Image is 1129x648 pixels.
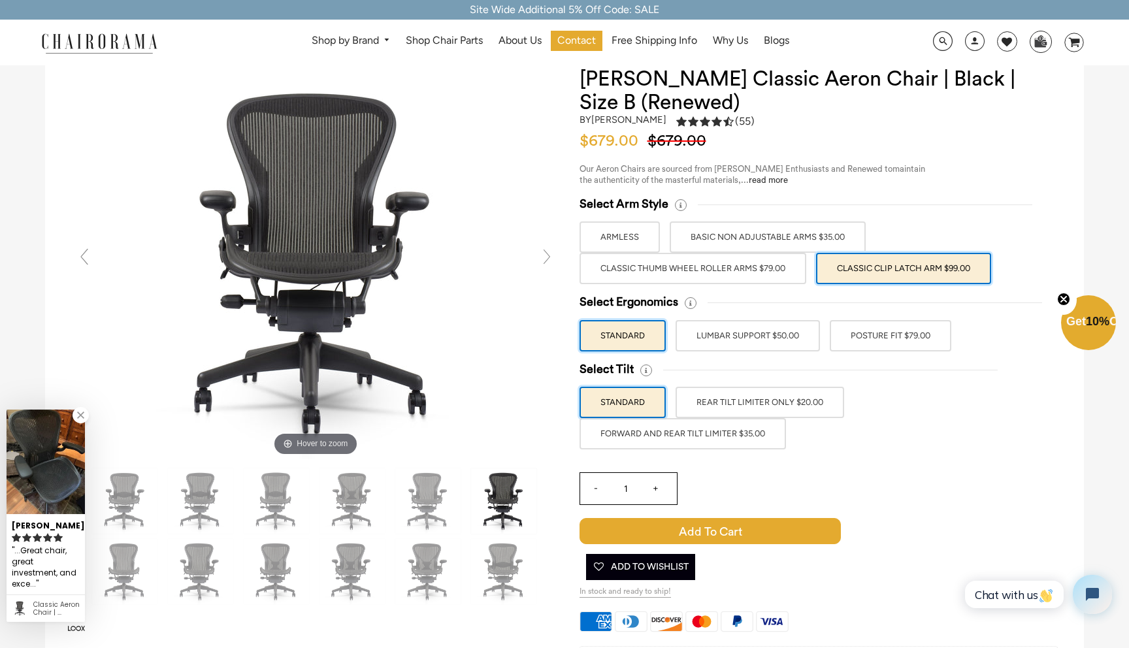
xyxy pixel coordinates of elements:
[735,115,755,129] span: (55)
[492,31,548,51] a: About Us
[471,468,536,534] img: Herman Miller Classic Aeron Chair | Black | Size B (Renewed) - chairorama
[749,176,788,184] a: read more
[706,31,755,51] a: Why Us
[220,31,881,55] nav: DesktopNavigation
[816,253,991,284] label: Classic Clip Latch Arm $99.00
[580,320,666,351] label: STANDARD
[499,34,542,48] span: About Us
[580,518,915,544] button: Add to Cart
[647,133,713,149] span: $679.00
[676,320,820,351] label: LUMBAR SUPPORT $50.00
[244,468,309,534] img: Herman Miller Classic Aeron Chair | Black | Size B (Renewed) - chairorama
[168,539,233,604] img: Herman Miller Classic Aeron Chair | Black | Size B (Renewed) - chairorama
[33,601,80,617] div: Classic Aeron Chair | Black | Size B (Renewed)
[593,554,689,580] span: Add To Wishlist
[580,221,660,253] label: ARMLESS
[580,165,892,173] span: Our Aeron Chairs are sourced from [PERSON_NAME] Enthusiasts and Renewed to
[406,34,483,48] span: Shop Chair Parts
[713,34,748,48] span: Why Us
[92,539,157,604] img: Herman Miller Classic Aeron Chair | Black | Size B (Renewed) - chairorama
[319,539,385,604] img: Herman Miller Classic Aeron Chair | Black | Size B (Renewed) - chairorama
[676,114,755,128] div: 4.5 rating (55 votes)
[92,468,157,534] img: Herman Miller Classic Aeron Chair | Black | Size B (Renewed) - chairorama
[580,418,786,449] label: FORWARD AND REAR TILT LIMITER $35.00
[580,587,671,598] span: In stock and ready to ship!
[1061,297,1116,351] div: Get10%OffClose teaser
[676,387,844,418] label: REAR TILT LIMITER ONLY $20.00
[22,533,31,542] svg: rating icon full
[1051,285,1077,315] button: Close teaser
[305,31,397,51] a: Shop by Brand
[951,564,1123,625] iframe: Tidio Chat
[830,320,951,351] label: POSTURE FIT $79.00
[395,539,461,604] img: Herman Miller Classic Aeron Chair | Black | Size B (Renewed) - chairorama
[676,114,755,132] a: 4.5 rating (55 votes)
[586,554,695,580] button: Add To Wishlist
[580,114,666,125] h2: by
[591,114,666,125] a: [PERSON_NAME]
[764,34,789,48] span: Blogs
[120,256,512,268] a: Hover to zoom
[7,410,85,514] img: Jack A. review of Classic Aeron Chair | Black | Size B (Renewed)
[1086,315,1109,328] span: 10%
[12,515,80,532] div: [PERSON_NAME]
[640,473,672,504] input: +
[670,221,866,253] label: BASIC NON ADJUSTABLE ARMS $35.00
[12,533,21,542] svg: rating icon full
[580,362,634,377] span: Select Tilt
[580,295,678,310] span: Select Ergonomics
[54,533,63,542] svg: rating icon full
[471,539,536,604] img: Herman Miller Classic Aeron Chair
[319,468,385,534] img: Herman Miller Classic Aeron Chair | Black | Size B (Renewed) - chairorama
[605,31,704,51] a: Free Shipping Info
[1066,315,1126,328] span: Get Off
[34,31,165,54] img: chairorama
[168,468,233,534] img: Herman Miller Classic Aeron Chair | Black | Size B (Renewed) - chairorama
[33,533,42,542] svg: rating icon full
[395,468,461,534] img: Herman Miller Classic Aeron Chair | Black | Size B (Renewed) - chairorama
[120,67,512,459] img: DSC_4288_grande.jpg
[580,197,668,212] span: Select Arm Style
[551,31,602,51] a: Contact
[244,539,309,604] img: Herman Miller Classic Aeron Chair | Black | Size B (Renewed) - chairorama
[580,133,645,149] span: $679.00
[557,34,596,48] span: Contact
[580,518,841,544] span: Add to Cart
[757,31,796,51] a: Blogs
[12,544,80,591] div: ...Great chair, great investment, and excellent fulfillment by Chairorama!
[580,387,666,418] label: STANDARD
[612,34,697,48] span: Free Shipping Info
[43,533,52,542] svg: rating icon full
[399,31,489,51] a: Shop Chair Parts
[1030,31,1051,51] img: WhatsApp_Image_2024-07-12_at_16.23.01.webp
[580,253,806,284] label: Classic Thumb Wheel Roller Arms $79.00
[580,67,1058,114] h1: [PERSON_NAME] Classic Aeron Chair | Black | Size B (Renewed)
[580,473,612,504] input: -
